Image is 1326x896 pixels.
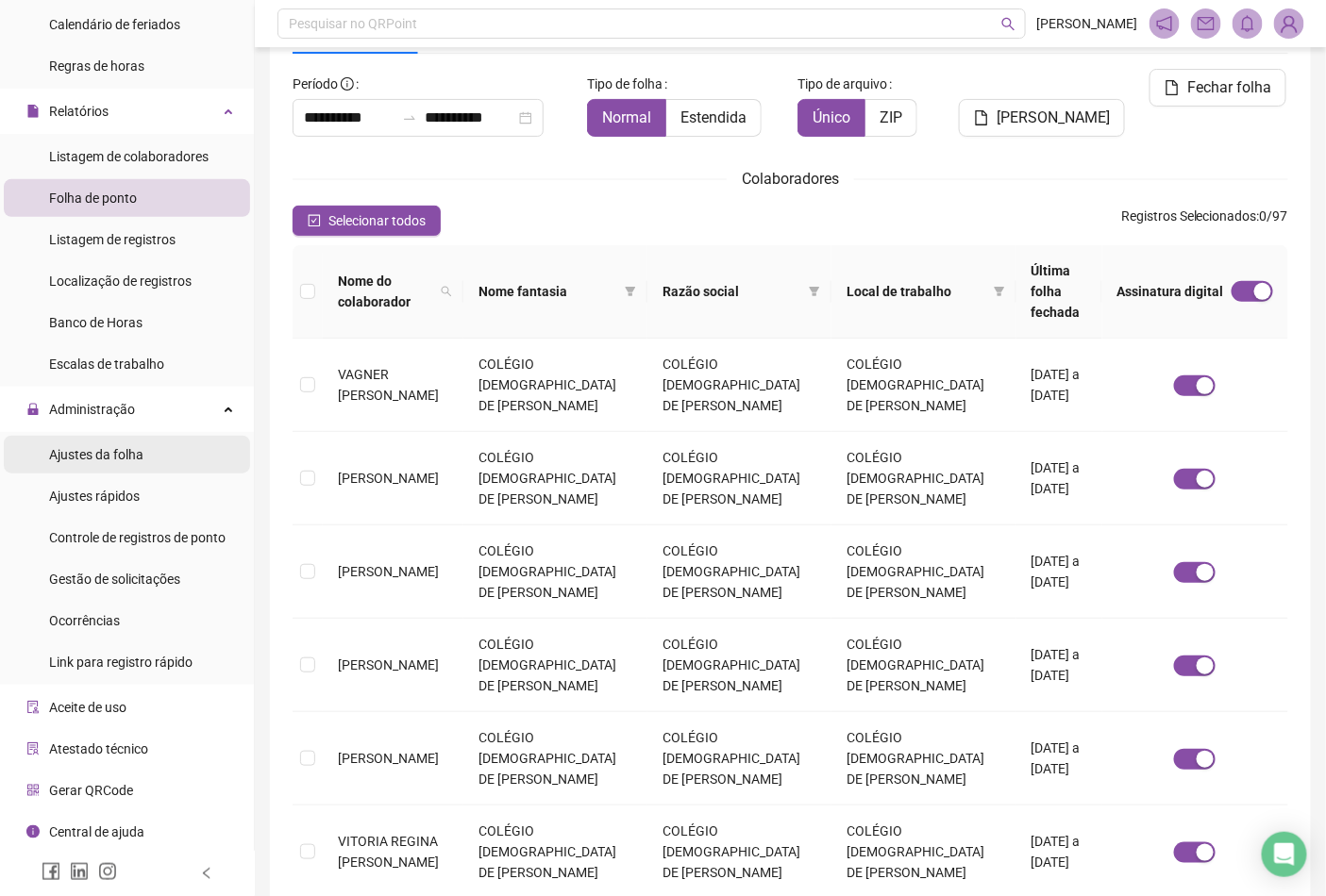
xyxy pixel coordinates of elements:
[463,619,647,712] td: COLÉGIO [DEMOGRAPHIC_DATA] DE [PERSON_NAME]
[1156,15,1173,32] span: notification
[847,281,985,302] span: Local de trabalho
[974,110,989,125] span: file
[441,286,452,297] span: search
[49,104,109,119] span: Relatórios
[463,432,647,525] td: COLÉGIO [DEMOGRAPHIC_DATA] DE [PERSON_NAME]
[1016,339,1102,432] td: [DATE] a [DATE]
[70,862,89,881] span: linkedin
[1150,69,1286,107] button: Fechar folha
[49,232,176,247] span: Listagem de registros
[1016,712,1102,805] td: [DATE] a [DATE]
[1016,619,1102,712] td: [DATE] a [DATE]
[1001,17,1015,31] span: search
[625,286,636,297] span: filter
[200,867,213,880] span: left
[49,783,133,798] span: Gerar QRCode
[647,619,831,712] td: COLÉGIO [DEMOGRAPHIC_DATA] DE [PERSON_NAME]
[26,742,40,755] span: solution
[1187,76,1271,99] span: Fechar folha
[1262,832,1307,877] div: Open Intercom Messenger
[959,99,1125,137] button: [PERSON_NAME]
[338,657,439,672] span: [PERSON_NAME]
[338,751,439,766] span: [PERSON_NAME]
[1198,15,1215,32] span: mail
[42,862,60,881] span: facebook
[797,74,887,94] span: Tipo de arquivo
[26,701,40,714] span: audit
[805,277,824,306] span: filter
[990,277,1009,306] span: filter
[293,206,441,236] button: Selecionar todos
[328,210,426,231] span: Selecionar todos
[49,315,143,330] span: Banco de Horas
[1016,245,1102,339] th: Última folha fechada
[1121,206,1288,236] span: : 0 / 97
[49,655,193,670] span: Link para registro rápido
[49,741,148,756] span: Atestado técnico
[1117,281,1224,302] span: Assinatura digital
[338,367,439,403] span: VAGNER [PERSON_NAME]
[49,824,144,839] span: Central de ajuda
[402,110,417,125] span: to
[809,286,820,297] span: filter
[49,447,143,462] span: Ajustes da folha
[680,108,747,126] span: Estendida
[49,191,137,206] span: Folha de ponto
[49,700,126,715] span: Aceite de uso
[338,271,433,312] span: Nome do colaborador
[647,712,831,805] td: COLÉGIO [DEMOGRAPHIC_DATA] DE [PERSON_NAME]
[338,564,439,579] span: [PERSON_NAME]
[602,108,651,126] span: Normal
[647,525,831,619] td: COLÉGIO [DEMOGRAPHIC_DATA] DE [PERSON_NAME]
[1121,208,1257,224] span: Registros Selecionados
[437,267,456,316] span: search
[994,286,1005,297] span: filter
[647,339,831,432] td: COLÉGIO [DEMOGRAPHIC_DATA] DE [PERSON_NAME]
[1016,432,1102,525] td: [DATE] a [DATE]
[49,402,135,417] span: Administração
[831,712,1015,805] td: COLÉGIO [DEMOGRAPHIC_DATA] DE [PERSON_NAME]
[1239,15,1256,32] span: bell
[49,149,209,164] span: Listagem de colaboradores
[880,108,902,126] span: ZIP
[831,432,1015,525] td: COLÉGIO [DEMOGRAPHIC_DATA] DE [PERSON_NAME]
[293,76,338,91] span: Período
[49,613,120,628] span: Ocorrências
[49,357,164,372] span: Escalas de trabalho
[49,274,192,289] span: Localização de registros
[98,862,117,881] span: instagram
[813,108,850,126] span: Único
[26,825,40,838] span: info-circle
[831,525,1015,619] td: COLÉGIO [DEMOGRAPHIC_DATA] DE [PERSON_NAME]
[49,489,140,504] span: Ajustes rápidos
[463,712,647,805] td: COLÉGIO [DEMOGRAPHIC_DATA] DE [PERSON_NAME]
[338,834,439,870] span: VITORIA REGINA [PERSON_NAME]
[478,281,617,302] span: Nome fantasia
[26,784,40,797] span: qrcode
[647,432,831,525] td: COLÉGIO [DEMOGRAPHIC_DATA] DE [PERSON_NAME]
[402,110,417,125] span: swap-right
[1037,13,1138,34] span: [PERSON_NAME]
[49,572,180,587] span: Gestão de solicitações
[49,530,226,545] span: Controle de registros de ponto
[742,170,839,188] span: Colaboradores
[49,58,144,74] span: Regras de horas
[997,107,1110,129] span: [PERSON_NAME]
[621,277,640,306] span: filter
[341,77,354,91] span: info-circle
[663,281,801,302] span: Razão social
[831,619,1015,712] td: COLÉGIO [DEMOGRAPHIC_DATA] DE [PERSON_NAME]
[463,525,647,619] td: COLÉGIO [DEMOGRAPHIC_DATA] DE [PERSON_NAME]
[26,105,40,118] span: file
[463,339,647,432] td: COLÉGIO [DEMOGRAPHIC_DATA] DE [PERSON_NAME]
[26,403,40,416] span: lock
[1165,80,1180,95] span: file
[1275,9,1303,38] img: 27097
[338,471,439,486] span: [PERSON_NAME]
[831,339,1015,432] td: COLÉGIO [DEMOGRAPHIC_DATA] DE [PERSON_NAME]
[587,74,663,94] span: Tipo de folha
[1016,525,1102,619] td: [DATE] a [DATE]
[308,214,321,227] span: check-square
[49,17,180,32] span: Calendário de feriados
